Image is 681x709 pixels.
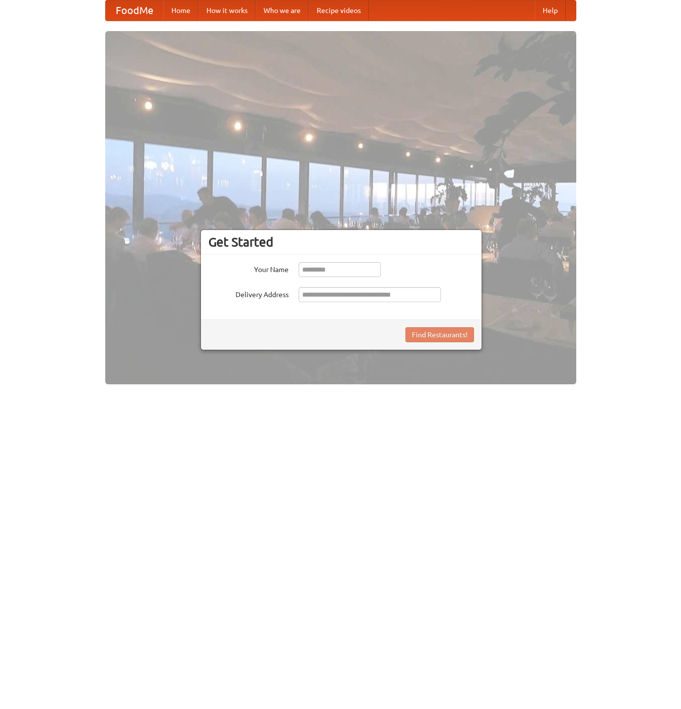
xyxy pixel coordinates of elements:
[163,1,198,21] a: Home
[535,1,566,21] a: Help
[208,287,289,300] label: Delivery Address
[106,1,163,21] a: FoodMe
[208,234,474,250] h3: Get Started
[309,1,369,21] a: Recipe videos
[405,327,474,342] button: Find Restaurants!
[256,1,309,21] a: Who we are
[208,262,289,275] label: Your Name
[198,1,256,21] a: How it works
